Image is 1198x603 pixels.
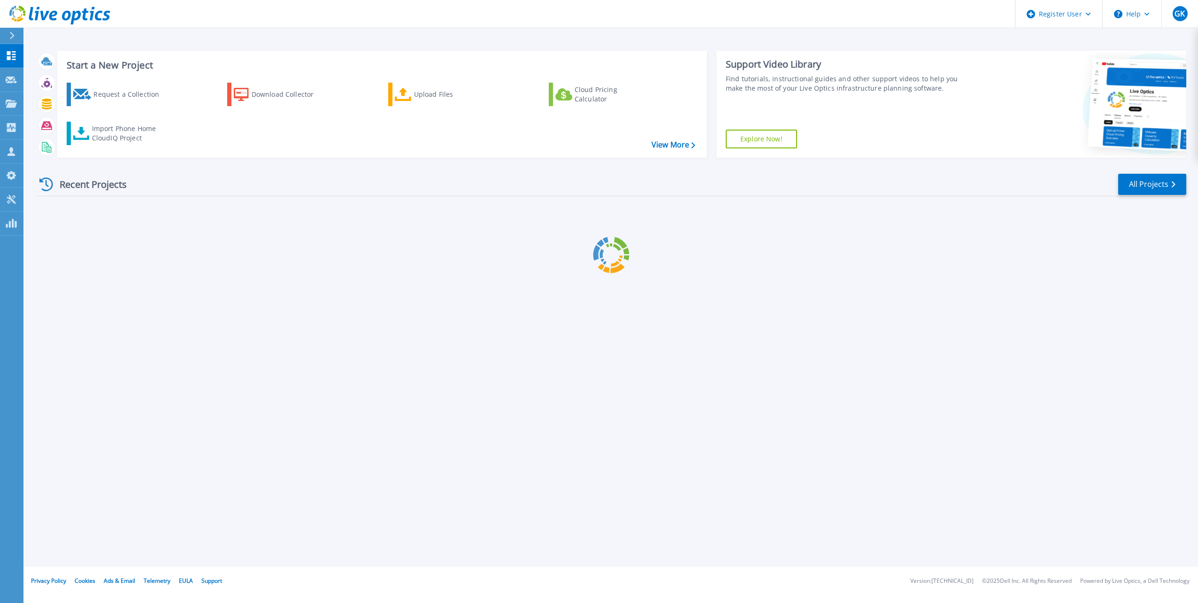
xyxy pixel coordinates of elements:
a: Download Collector [227,83,332,106]
div: Support Video Library [726,58,968,70]
li: © 2025 Dell Inc. All Rights Reserved [982,578,1072,584]
a: Ads & Email [104,577,135,585]
div: Recent Projects [36,173,139,196]
a: Cloud Pricing Calculator [549,83,653,106]
div: Download Collector [252,85,327,104]
a: Upload Files [388,83,493,106]
a: Support [201,577,222,585]
div: Find tutorials, instructional guides and other support videos to help you make the most of your L... [726,74,968,93]
a: Request a Collection [67,83,171,106]
a: EULA [179,577,193,585]
div: Upload Files [414,85,489,104]
a: All Projects [1118,174,1186,195]
a: Privacy Policy [31,577,66,585]
li: Powered by Live Optics, a Dell Technology [1080,578,1190,584]
a: View More [652,140,695,149]
a: Telemetry [144,577,170,585]
h3: Start a New Project [67,60,695,70]
a: Cookies [75,577,95,585]
div: Import Phone Home CloudIQ Project [92,124,165,143]
div: Cloud Pricing Calculator [575,85,650,104]
div: Request a Collection [93,85,169,104]
li: Version: [TECHNICAL_ID] [910,578,974,584]
span: GK [1175,10,1185,17]
a: Explore Now! [726,130,797,148]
